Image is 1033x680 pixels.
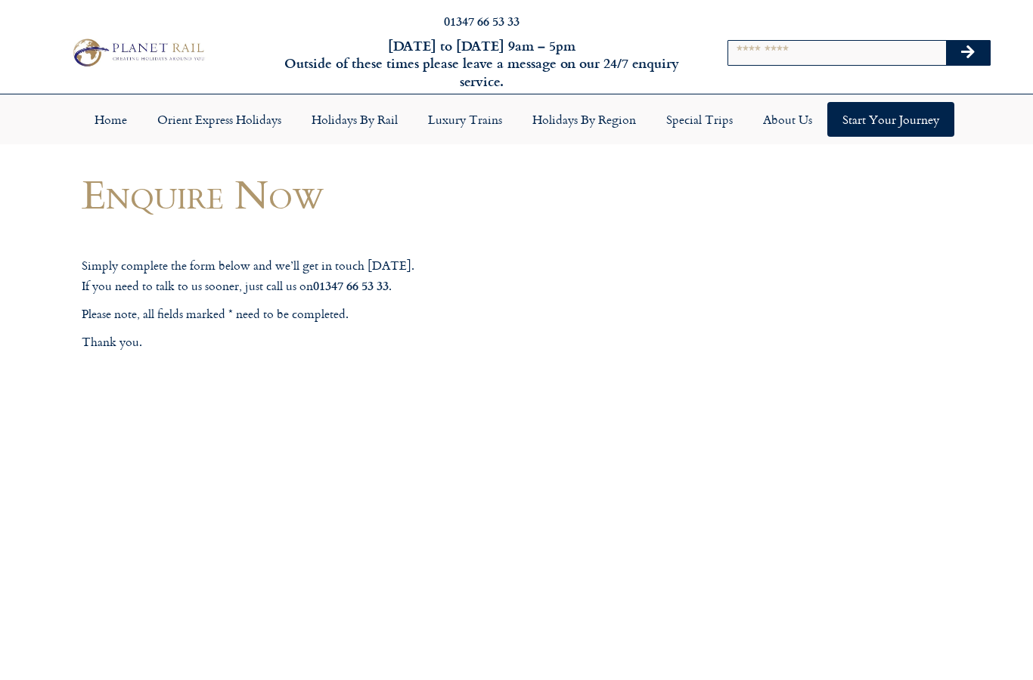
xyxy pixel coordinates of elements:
[517,102,651,137] a: Holidays by Region
[82,332,649,352] p: Thank you.
[279,37,684,90] h6: [DATE] to [DATE] 9am – 5pm Outside of these times please leave a message on our 24/7 enquiry serv...
[82,172,649,216] h1: Enquire Now
[142,102,296,137] a: Orient Express Holidays
[82,256,649,295] p: Simply complete the form below and we’ll get in touch [DATE]. If you need to talk to us sooner, j...
[8,102,1025,137] nav: Menu
[413,102,517,137] a: Luxury Trains
[313,277,389,294] strong: 01347 66 53 33
[296,102,413,137] a: Holidays by Rail
[444,12,520,29] a: 01347 66 53 33
[79,102,142,137] a: Home
[651,102,748,137] a: Special Trips
[748,102,827,137] a: About Us
[82,304,649,324] p: Please note, all fields marked * need to be completed.
[827,102,954,137] a: Start your Journey
[67,36,209,70] img: Planet Rail Train Holidays Logo
[946,41,990,65] button: Search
